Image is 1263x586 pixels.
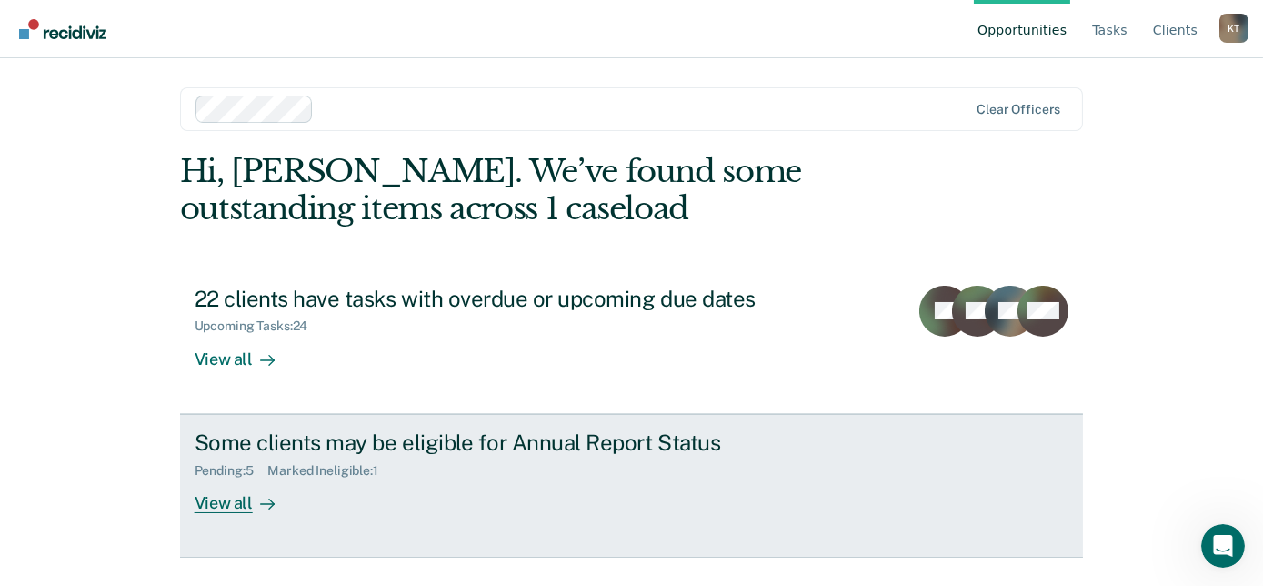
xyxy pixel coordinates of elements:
[195,429,833,456] div: Some clients may be eligible for Annual Report Status
[195,286,833,312] div: 22 clients have tasks with overdue or upcoming due dates
[267,463,392,479] div: Marked Ineligible : 1
[977,102,1060,117] div: Clear officers
[180,414,1084,558] a: Some clients may be eligible for Annual Report StatusPending:5Marked Ineligible:1View all
[1219,14,1248,43] button: Profile dropdown button
[195,318,323,334] div: Upcoming Tasks : 24
[180,153,903,227] div: Hi, [PERSON_NAME]. We’ve found some outstanding items across 1 caseload
[180,271,1084,414] a: 22 clients have tasks with overdue or upcoming due datesUpcoming Tasks:24View all
[19,19,106,39] img: Recidiviz
[1201,524,1245,568] iframe: Intercom live chat
[1219,14,1248,43] div: K T
[195,334,296,369] div: View all
[195,463,268,479] div: Pending : 5
[195,478,296,513] div: View all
